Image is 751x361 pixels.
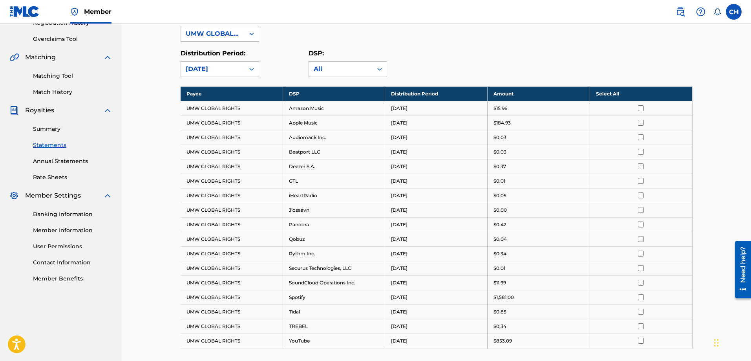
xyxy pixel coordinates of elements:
th: Payee [181,86,283,101]
a: Match History [33,88,112,96]
p: $0.03 [493,134,506,141]
p: $0.37 [493,163,506,170]
a: Statements [33,141,112,149]
div: Help [693,4,709,20]
td: UMW GLOBAL RIGHTS [181,217,283,232]
td: Apple Music [283,115,385,130]
td: SoundCloud Operations Inc. [283,275,385,290]
img: expand [103,106,112,115]
td: UMW GLOBAL RIGHTS [181,261,283,275]
div: All [314,64,368,74]
td: UMW GLOBAL RIGHTS [181,319,283,334]
td: [DATE] [385,115,488,130]
p: $0.01 [493,265,505,272]
td: UMW GLOBAL RIGHTS [181,145,283,159]
a: Matching Tool [33,72,112,80]
td: GTL [283,174,385,188]
td: UMW GLOBAL RIGHTS [181,159,283,174]
td: [DATE] [385,130,488,145]
td: Securus Technologies, LLC [283,261,385,275]
div: Widget de chat [712,323,751,361]
a: Contact Information [33,258,112,267]
span: Royalties [25,106,54,115]
td: Rythm Inc. [283,246,385,261]
p: $1,581.00 [493,294,514,301]
td: UMW GLOBAL RIGHTS [181,130,283,145]
th: DSP [283,86,385,101]
td: [DATE] [385,174,488,188]
td: [DATE] [385,188,488,203]
a: Summary [33,125,112,133]
iframe: Resource Center [729,238,751,301]
a: Public Search [672,4,688,20]
a: Rate Sheets [33,173,112,181]
a: User Permissions [33,242,112,251]
a: Member Information [33,226,112,235]
p: $0.03 [493,148,506,156]
p: $0.34 [493,323,506,330]
a: Banking Information [33,210,112,218]
td: [DATE] [385,334,488,348]
img: help [696,7,705,16]
td: YouTube [283,334,385,348]
label: DSP: [309,49,324,57]
td: UMW GLOBAL RIGHTS [181,115,283,130]
td: [DATE] [385,217,488,232]
p: $11.99 [493,279,506,286]
td: [DATE] [385,275,488,290]
td: Deezer S.A. [283,159,385,174]
td: UMW GLOBAL RIGHTS [181,174,283,188]
div: [DATE] [186,64,240,74]
a: Member Benefits [33,275,112,283]
td: Tidal [283,304,385,319]
td: Spotify [283,290,385,304]
td: UMW GLOBAL RIGHTS [181,275,283,290]
td: Amazon Music [283,101,385,115]
td: UMW GLOBAL RIGHTS [181,304,283,319]
div: UMW GLOBAL RIGHTS [186,29,240,38]
td: [DATE] [385,304,488,319]
td: UMW GLOBAL RIGHTS [181,203,283,217]
td: UMW GLOBAL RIGHTS [181,290,283,304]
td: [DATE] [385,145,488,159]
td: [DATE] [385,232,488,246]
a: Annual Statements [33,157,112,165]
p: $0.85 [493,308,506,315]
th: Amount [488,86,590,101]
td: UMW GLOBAL RIGHTS [181,101,283,115]
label: Distribution Period: [181,49,245,57]
img: Top Rightsholder [70,7,79,16]
p: $0.01 [493,178,505,185]
img: MLC Logo [9,6,40,17]
td: [DATE] [385,203,488,217]
td: Audiomack Inc. [283,130,385,145]
img: search [676,7,685,16]
img: expand [103,191,112,200]
td: Qobuz [283,232,385,246]
td: UMW GLOBAL RIGHTS [181,334,283,348]
td: iHeartRadio [283,188,385,203]
td: Pandora [283,217,385,232]
th: Distribution Period [385,86,488,101]
td: Jiosaavn [283,203,385,217]
div: User Menu [726,4,742,20]
p: $15.96 [493,105,507,112]
td: UMW GLOBAL RIGHTS [181,232,283,246]
p: $0.05 [493,192,506,199]
p: $0.00 [493,207,507,214]
div: Notifications [713,8,721,16]
img: Matching [9,53,19,62]
iframe: Chat Widget [712,323,751,361]
th: Select All [590,86,692,101]
img: Member Settings [9,191,19,200]
td: [DATE] [385,159,488,174]
td: [DATE] [385,319,488,334]
span: Member [84,7,111,16]
img: Royalties [9,106,19,115]
td: Beatport LLC [283,145,385,159]
td: [DATE] [385,261,488,275]
td: [DATE] [385,246,488,261]
img: expand [103,53,112,62]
